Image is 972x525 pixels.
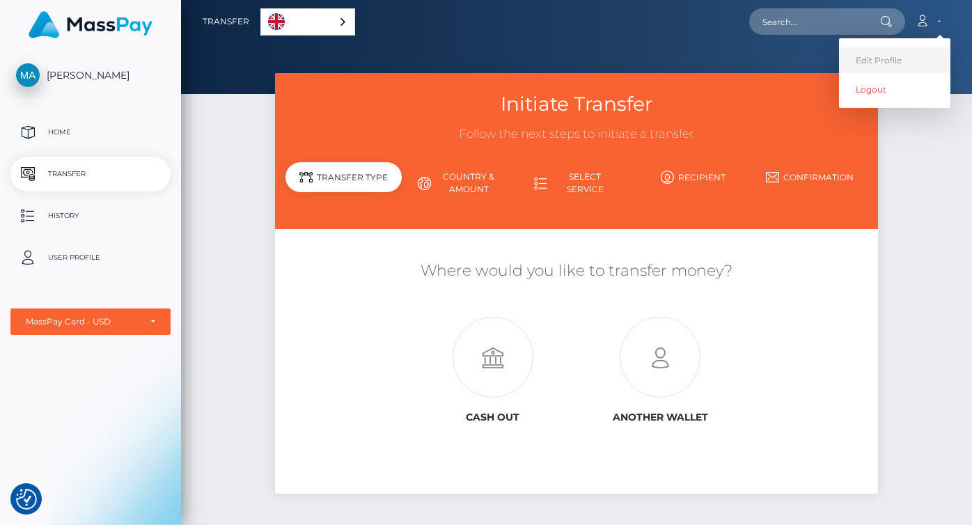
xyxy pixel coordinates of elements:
[10,115,171,150] a: Home
[260,8,355,36] aside: Language selected: English
[518,165,634,201] a: Select Service
[203,7,249,36] a: Transfer
[16,164,165,185] p: Transfer
[839,47,950,73] a: Edit Profile
[16,122,165,143] p: Home
[749,8,880,35] input: Search...
[16,489,37,510] button: Consent Preferences
[285,260,868,282] h5: Where would you like to transfer money?
[285,91,868,118] h3: Initiate Transfer
[839,77,950,102] a: Logout
[16,489,37,510] img: Revisit consent button
[751,165,868,189] a: Confirmation
[587,412,734,423] h6: Another wallet
[285,126,868,143] h3: Follow the next steps to initiate a transfer
[635,165,751,189] a: Recipient
[402,165,518,201] a: Country & Amount
[10,69,171,81] span: [PERSON_NAME]
[419,412,566,423] h6: Cash out
[285,162,402,192] div: Transfer Type
[10,308,171,335] button: MassPay Card - USD
[26,316,140,327] div: MassPay Card - USD
[16,247,165,268] p: User Profile
[285,165,402,201] a: Transfer Type
[261,9,354,35] a: English
[16,205,165,226] p: History
[10,198,171,233] a: History
[10,240,171,275] a: User Profile
[260,8,355,36] div: Language
[10,157,171,191] a: Transfer
[29,11,152,38] img: MassPay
